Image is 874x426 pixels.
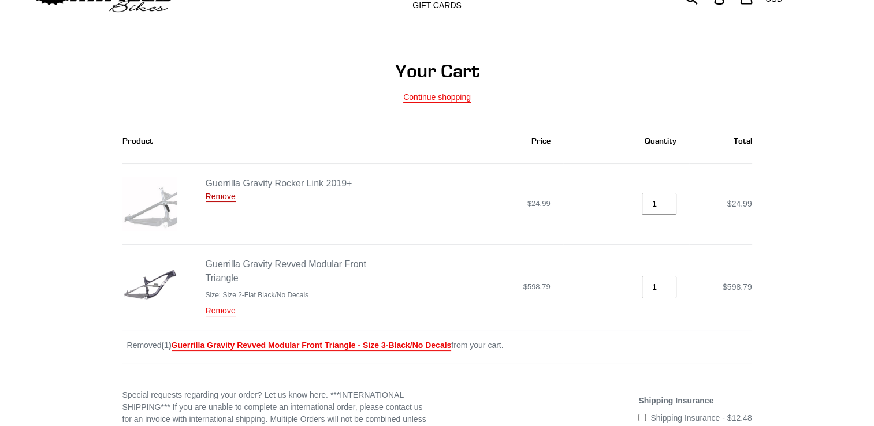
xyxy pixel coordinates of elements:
[206,178,352,188] a: Guerrilla Gravity Rocker Link 2019+
[206,259,366,283] a: Guerrilla Gravity Revved Modular Front Triangle
[563,119,689,164] th: Quantity
[638,414,646,421] input: Shipping Insurance - $12.48
[122,257,177,312] img: Guerrilla Gravity Revved Modular Front Triangle
[689,119,752,164] th: Total
[206,306,236,316] a: Remove Guerrilla Gravity Revved Modular Front Triangle - Size 2-Flat Black/No Decals
[412,1,462,10] span: GIFT CARDS
[161,341,451,351] span: (1)
[122,119,406,164] th: Product
[727,199,752,208] span: $24.99
[418,281,551,293] dd: $598.79
[172,341,452,351] a: Guerrilla Gravity Revved Modular Front Triangle - Size 3-Black/No Decals
[122,177,177,231] img: Guerrilla Gravity Rocker Link 2019+
[723,282,752,292] span: $598.79
[122,330,752,363] td: Removed from your cart.
[638,396,713,405] span: Shipping Insurance
[206,192,236,202] a: Remove Guerrilla Gravity Rocker Link 2019+
[418,198,551,210] dd: $24.99
[206,287,393,300] ul: Product details
[406,119,563,164] th: Price
[650,413,752,423] span: Shipping Insurance - $12.48
[122,60,752,82] h1: Your Cart
[206,290,393,300] li: Size: Size 2-Flat Black/No Decals
[403,92,471,103] a: Continue shopping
